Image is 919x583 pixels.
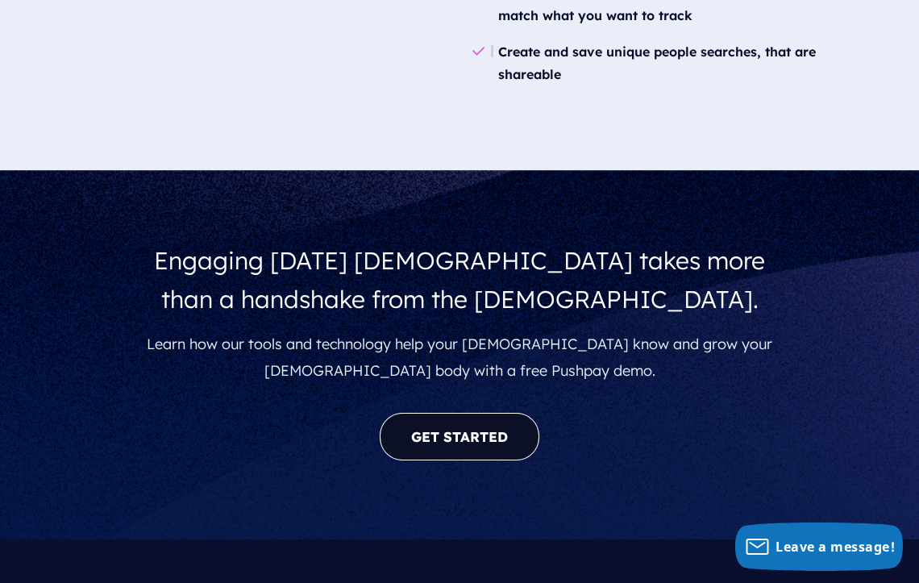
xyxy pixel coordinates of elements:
[380,413,539,460] a: GET STARTED
[126,325,793,390] p: Learn how our tools and technology help your [DEMOGRAPHIC_DATA] know and grow your [DEMOGRAPHIC_D...
[154,245,765,314] span: Engaging [DATE] [DEMOGRAPHIC_DATA] takes more than a handshake from the [DEMOGRAPHIC_DATA].
[776,538,895,556] span: Leave a message!
[735,523,903,571] button: Leave a message!
[498,44,816,83] b: Create and save unique people searches, that are shareable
